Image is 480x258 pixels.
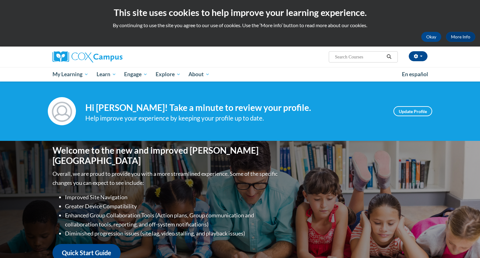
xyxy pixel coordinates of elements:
span: En español [402,71,428,77]
div: Help improve your experience by keeping your profile up to date. [85,113,384,123]
a: En español [398,68,432,81]
button: Account Settings [409,51,427,61]
a: Cox Campus [52,51,171,62]
a: Engage [120,67,152,82]
img: Profile Image [48,97,76,125]
a: My Learning [48,67,92,82]
span: My Learning [52,71,88,78]
h4: Hi [PERSON_NAME]! Take a minute to review your profile. [85,102,384,113]
a: Learn [92,67,120,82]
button: Okay [421,32,441,42]
p: Overall, we are proud to provide you with a more streamlined experience. Some of the specific cha... [52,169,279,187]
div: Main menu [43,67,437,82]
a: Explore [152,67,185,82]
span: About [188,71,210,78]
li: Improved Site Navigation [65,193,279,202]
img: Cox Campus [52,51,122,62]
iframe: Button to launch messaging window [455,233,475,253]
a: Update Profile [393,106,432,116]
span: Engage [124,71,147,78]
p: By continuing to use the site you agree to our use of cookies. Use the ‘More info’ button to read... [5,22,475,29]
h1: Welcome to the new and improved [PERSON_NAME][GEOGRAPHIC_DATA] [52,145,279,166]
span: Learn [97,71,116,78]
li: Diminished progression issues (site lag, video stalling, and playback issues) [65,229,279,238]
input: Search Courses [334,53,384,61]
li: Greater Device Compatibility [65,202,279,211]
span: Explore [156,71,181,78]
li: Enhanced Group Collaboration Tools (Action plans, Group communication and collaboration tools, re... [65,211,279,229]
h2: This site uses cookies to help improve your learning experience. [5,6,475,19]
a: More Info [446,32,475,42]
button: Search [384,53,394,61]
a: About [185,67,214,82]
